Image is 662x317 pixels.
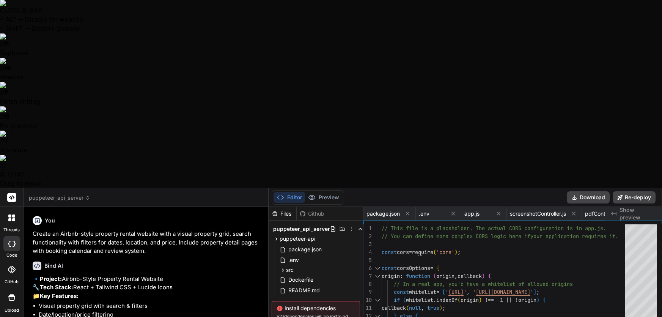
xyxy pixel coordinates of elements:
[39,302,261,311] li: Visual property grid with search & filters
[363,232,372,240] div: 2
[44,262,63,270] h6: Bind AI
[286,266,294,274] span: src
[305,192,342,203] button: Preview
[409,249,412,255] span: =
[273,225,330,233] span: puppeteer_api_server
[458,249,461,255] span: ;
[363,296,372,304] div: 10
[397,249,409,255] span: cors
[363,264,372,272] div: 6
[436,265,439,271] span: {
[288,245,322,254] span: package.json
[373,272,382,280] div: Click to collapse the range.
[442,304,445,311] span: ;
[479,296,482,303] span: )
[363,272,372,280] div: 7
[5,307,19,314] label: Upload
[458,296,461,303] span: (
[419,210,429,218] span: .env
[382,304,406,311] span: callback
[546,281,573,287] span: d origins
[40,275,62,282] strong: Project:
[363,248,372,256] div: 4
[518,296,536,303] span: origin
[433,273,436,279] span: (
[29,194,90,202] span: puppeteer_api_server
[3,227,20,233] label: threads
[500,296,503,303] span: 1
[430,265,433,271] span: =
[406,296,433,303] span: whitelist
[269,210,296,218] div: Files
[400,273,403,279] span: :
[288,255,300,265] span: .env
[280,235,315,243] span: puppeteer-api
[467,289,470,295] span: ,
[585,210,623,218] span: pdfController.js
[363,256,372,264] div: 5
[482,273,485,279] span: )
[5,279,19,285] label: GitHub
[433,249,436,255] span: (
[506,296,512,303] span: ||
[567,191,610,203] button: Download
[442,289,445,295] span: [
[363,288,372,296] div: 9
[363,224,372,232] div: 1
[6,252,17,259] label: code
[397,265,430,271] span: corsOptions
[363,240,372,248] div: 3
[476,289,530,295] span: [URL][DOMAIN_NAME]
[445,289,448,295] span: '
[403,296,406,303] span: (
[406,304,409,311] span: (
[620,206,656,221] span: Show preview
[530,233,618,240] span: your application requires it.
[439,304,442,311] span: )
[382,249,397,255] span: const
[533,225,606,232] span: figuration is in app.js.
[277,304,355,312] span: Install dependencies
[427,304,439,311] span: true
[45,217,55,224] h6: You
[464,210,480,218] span: app.js
[488,273,491,279] span: {
[533,289,536,295] span: ]
[288,286,321,295] span: README.md
[613,191,656,203] button: Re-deploy
[373,296,382,304] div: Click to collapse the range.
[382,265,397,271] span: const
[33,230,261,255] p: Create an Airbnb-style property rental website with a visual property grid, search functionality ...
[394,289,409,295] span: const
[436,273,454,279] span: origin
[40,292,79,300] strong: Key Features:
[515,296,518,303] span: !
[33,275,261,301] p: 🔹 Airbnb-Style Property Rental Website 🔧 React + Tailwind CSS + Lucide Icons 📁
[382,233,530,240] span: // You can define more complex CORS logic here if
[464,289,467,295] span: '
[297,210,328,218] div: Github
[454,273,458,279] span: ,
[363,280,372,288] div: 8
[274,192,305,203] button: Editor
[409,289,436,295] span: whitelist
[394,296,400,303] span: if
[485,296,494,303] span: !==
[363,304,372,312] div: 11
[542,296,546,303] span: {
[366,210,400,218] span: package.json
[436,289,439,295] span: =
[406,273,430,279] span: function
[458,273,482,279] span: callback
[412,249,433,255] span: require
[394,281,546,287] span: // In a real app, you'd have a whitelist of allowe
[409,304,421,311] span: null
[288,275,314,284] span: Dockerfile
[433,296,436,303] span: .
[436,249,454,255] span: 'cors'
[510,210,566,218] span: screenshotController.js
[536,296,539,303] span: )
[373,264,382,272] div: Click to collapse the range.
[448,289,464,295] span: [URL]
[461,296,479,303] span: origin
